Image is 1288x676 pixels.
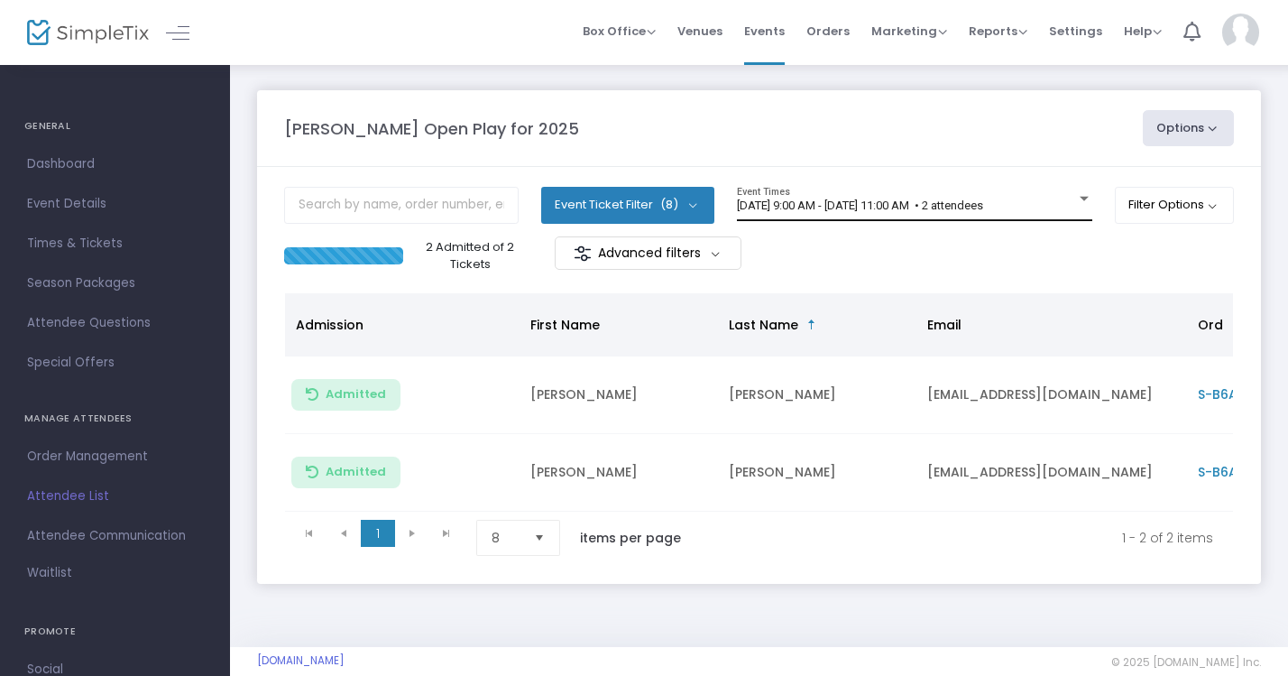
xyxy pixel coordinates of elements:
button: Event Ticket Filter(8) [541,187,714,223]
span: Order ID [1198,316,1253,334]
span: Attendee Questions [27,311,203,335]
button: Admitted [291,379,400,411]
td: [PERSON_NAME] [718,434,916,512]
span: Box Office [583,23,656,40]
span: Events [744,8,785,54]
label: items per page [580,529,681,547]
td: [PERSON_NAME] [718,357,916,434]
span: Event Details [27,192,203,216]
span: Season Packages [27,272,203,295]
span: Dashboard [27,153,203,176]
h4: PROMOTE [24,614,206,650]
span: Admitted [326,387,386,402]
kendo-pager-info: 1 - 2 of 2 items [719,520,1213,556]
button: Filter Options [1115,187,1235,223]
span: First Name [530,316,600,334]
span: Admission [296,316,363,334]
span: [DATE] 9:00 AM - [DATE] 11:00 AM • 2 attendees [737,199,983,212]
td: [PERSON_NAME] [520,434,718,512]
span: 8 [492,529,520,547]
span: Orders [806,8,850,54]
span: Admitted [326,465,386,479]
span: Attendee Communication [27,524,203,548]
m-button: Advanced filters [555,236,741,270]
span: Settings [1049,8,1102,54]
span: Special Offers [27,351,203,375]
button: Select [527,521,552,555]
div: Data table [285,293,1233,512]
span: (8) [660,198,678,212]
img: filter [574,245,592,263]
button: Options [1143,110,1235,146]
span: Last Name [729,316,798,334]
span: Reports [969,23,1027,40]
span: © 2025 [DOMAIN_NAME] Inc. [1111,655,1261,670]
p: 2 Admitted of 2 Tickets [410,238,530,273]
span: Email [927,316,961,334]
a: [DOMAIN_NAME] [257,653,345,668]
td: [EMAIL_ADDRESS][DOMAIN_NAME] [916,434,1187,512]
m-panel-title: [PERSON_NAME] Open Play for 2025 [284,116,579,141]
span: Waitlist [27,564,72,582]
span: Venues [677,8,722,54]
span: Page 1 [361,520,395,547]
span: Marketing [871,23,947,40]
span: Sortable [805,318,819,332]
span: Order Management [27,445,203,468]
td: [PERSON_NAME] [520,357,718,434]
span: Help [1124,23,1162,40]
input: Search by name, order number, email, ip address [284,187,519,224]
h4: MANAGE ATTENDEES [24,401,206,437]
button: Admitted [291,457,400,488]
h4: GENERAL [24,108,206,144]
td: [EMAIL_ADDRESS][DOMAIN_NAME] [916,357,1187,434]
span: Attendee List [27,485,203,508]
span: Times & Tickets [27,232,203,255]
